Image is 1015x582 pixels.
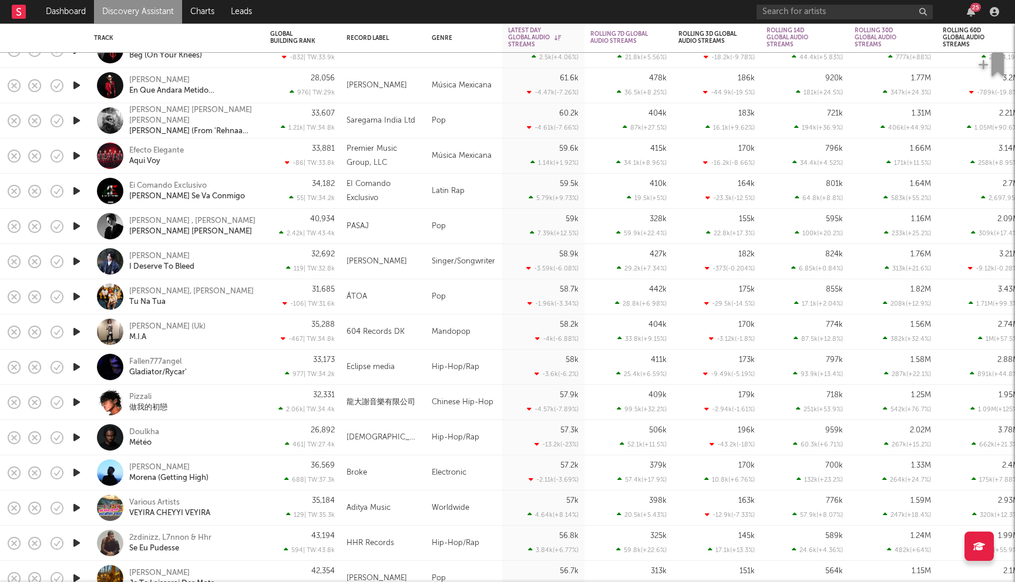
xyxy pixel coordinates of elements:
div: 32,692 [311,251,335,258]
div: Singer/Songwriter [426,244,502,279]
div: 718k [826,391,843,399]
div: 4.64k ( +8.14 % ) [527,511,579,519]
div: 25.4k ( +6.59 % ) [616,370,667,378]
div: 26,892 [311,427,335,434]
div: 132k ( +23.2 % ) [796,476,843,483]
div: -4k ( -6.88 % ) [535,335,579,343]
div: 855k [826,286,843,293]
div: 59.5k [560,180,579,188]
div: 32,331 [313,391,335,399]
div: 59.8k ( +22.6 % ) [616,546,667,554]
div: 589k [825,532,843,540]
div: 264k ( +24.7 % ) [882,476,931,483]
div: 25 [970,3,981,12]
div: Latest Day Global Audio Streams [508,27,561,48]
div: 1.33M [911,462,931,469]
div: [PERSON_NAME] [347,79,407,93]
a: [PERSON_NAME] [129,462,190,473]
a: VEYIRA CHEYYI VEYIRA [129,508,210,519]
div: Hip-Hop/Rap [426,526,502,561]
div: 774k [826,321,843,329]
a: Ei Comando Exclusivo [129,181,207,191]
div: Aditya Music [347,501,391,515]
a: [PERSON_NAME] , [PERSON_NAME] [129,216,256,226]
div: 920k [825,75,843,82]
div: 57.9k ( +8.07 % ) [792,511,843,519]
div: 1.82M [910,286,931,293]
div: Météo [129,438,152,448]
div: [PERSON_NAME] [PERSON_NAME] [129,226,252,237]
div: -13.2k ( -23 % ) [535,441,579,448]
div: 208k ( +12.9 % ) [883,300,931,307]
a: Gladiator/Rycar' [129,367,187,378]
div: 100k ( +20.2 % ) [795,229,843,237]
div: En Que Andara Metido [GEOGRAPHIC_DATA] [129,86,256,96]
div: 57.3k [560,427,579,434]
div: 2.42k | TW: 43.4k [270,229,335,237]
div: -86 | TW: 33.8k [270,159,335,167]
div: 40,934 [310,215,335,223]
div: 59.6k [559,145,579,153]
div: 415k [650,145,667,153]
div: 21.8k ( +5.56 % ) [617,53,667,61]
div: 959k [825,427,843,434]
div: 182k [738,251,755,258]
div: Hip-Hop/Rap [426,420,502,455]
a: Morena (Getting High) [129,473,209,483]
a: Aqui Voy [129,156,160,167]
div: -106 | TW: 31.6k [270,300,335,307]
div: Record Label [347,35,402,42]
div: -43.2k ( -18 % ) [710,441,755,448]
a: 做我的初戀 [129,402,167,413]
div: 129 | TW: 35.3k [270,511,335,519]
div: 145k [738,532,755,540]
a: Pizzali [129,392,152,402]
div: 19.5k ( +5 % ) [627,194,667,202]
div: 977 | TW: 34.2k [270,370,335,378]
div: 1.58M [910,356,931,364]
div: 233k ( +25.2 % ) [884,229,931,237]
a: 2zdinizz, L7nnon & Hhr [129,533,211,543]
div: -4.47k ( -7.26 % ) [527,89,579,96]
div: 410k [650,180,667,188]
div: Latin Rap [426,174,502,209]
div: 171k ( +11.5 % ) [886,159,931,167]
div: 1.64M [910,180,931,188]
div: PASAJ [347,219,369,234]
div: 55 | TW: 34.2k [270,194,335,202]
div: 170k [738,321,755,329]
div: Eclipse media [347,360,395,374]
a: [PERSON_NAME] (From 'Rehnaa Hai Terre Dil Mein') [129,126,256,137]
div: 181k ( +24.5 % ) [796,89,843,96]
div: 164k [738,180,755,188]
div: 406k ( +44.9 % ) [880,124,931,131]
div: 87.5k ( +12.8 % ) [794,335,843,343]
a: [PERSON_NAME] [129,251,190,262]
div: 59.9k ( +22.4 % ) [616,229,667,237]
div: 57.4k ( +17.9 % ) [617,476,667,483]
a: [PERSON_NAME] Se Va Conmigo [129,191,245,202]
div: 583k ( +55.2 % ) [883,194,931,202]
div: 36,569 [311,462,335,469]
div: 411k [651,356,667,364]
a: [PERSON_NAME] [PERSON_NAME] [PERSON_NAME] [129,105,256,126]
div: 824k [825,251,843,258]
div: 398k [649,497,667,505]
div: 170k [738,145,755,153]
div: 409k [648,391,667,399]
div: 777k ( +88 % ) [888,53,931,61]
div: 379k [650,462,667,469]
div: 175k [739,286,755,293]
div: Rolling 30D Global Audio Streams [855,27,913,48]
div: 404k [648,321,667,329]
div: 58.2k [560,321,579,329]
div: HHR Records [347,536,394,550]
div: 382k ( +32.4 % ) [883,335,931,343]
a: Tu Na Tua [129,297,166,307]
